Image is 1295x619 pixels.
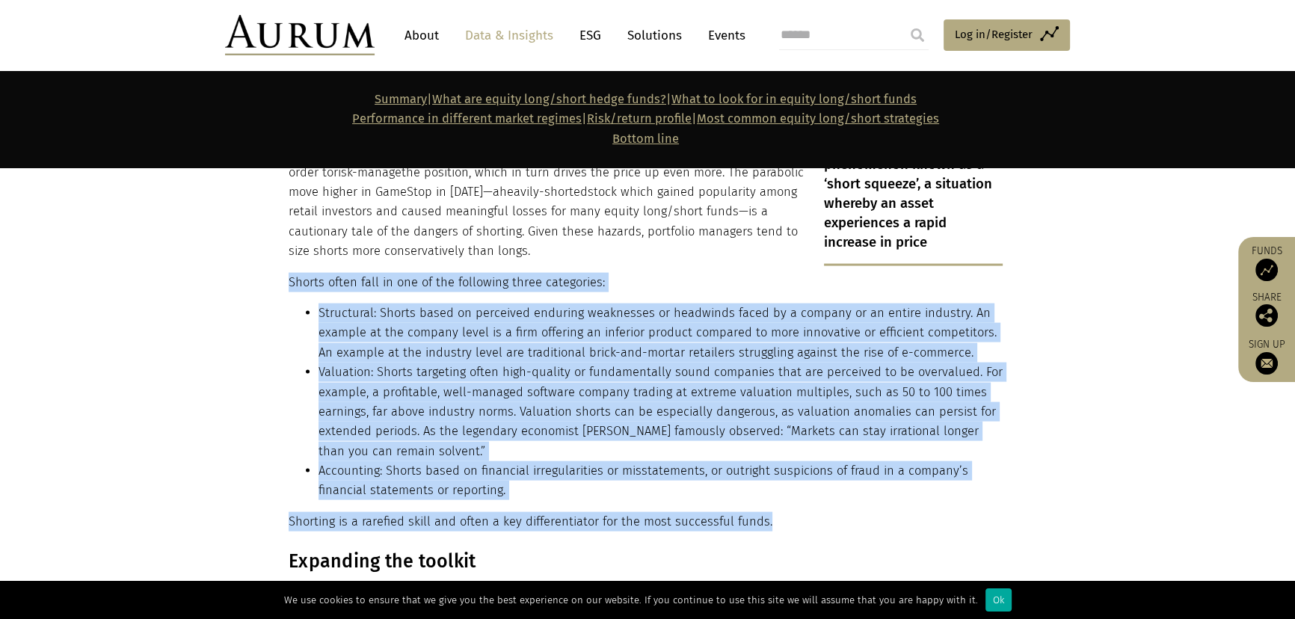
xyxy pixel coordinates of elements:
[671,92,917,106] a: What to look for in equity long/short funds
[319,304,1003,363] li: Structural: Shorts based on perceived enduring weaknesses or headwinds faced by a company or an e...
[1246,292,1288,327] div: Share
[499,185,588,199] span: heavily-shorted
[944,19,1070,51] a: Log in/Register
[289,103,1003,261] p: As such, short positions are vulnerable to a phenomenon known as a ‘short squeeze’, a situation w...
[458,22,561,49] a: Data & Insights
[612,132,679,146] a: Bottom line
[289,273,1003,292] p: Shorts often fall in one of the following three categories:
[824,103,1003,265] p: As such, short positions are vulnerable to a phenomenon known as a ‘short squeeze’, a situation w...
[397,22,446,49] a: About
[1255,304,1278,327] img: Share this post
[902,20,932,50] input: Submit
[1255,352,1278,375] img: Sign up to our newsletter
[620,22,689,49] a: Solutions
[319,461,1003,501] li: Accounting: Shorts based on financial irregularities or misstatements, or outright suspicions of ...
[352,111,582,126] a: Performance in different market regimes
[985,588,1012,612] div: Ok
[289,512,1003,532] p: Shorting is a rarefied skill and often a key differentiator for the most successful funds.
[572,22,609,49] a: ESG
[289,550,1003,573] h3: Expanding the toolkit
[587,111,692,126] a: Risk/return profile
[225,15,375,55] img: Aurum
[333,165,402,179] span: risk-manage
[697,111,939,126] a: Most common equity long/short strategies
[1255,259,1278,281] img: Access Funds
[352,92,939,146] strong: | | | |
[1246,244,1288,281] a: Funds
[1246,338,1288,375] a: Sign up
[701,22,745,49] a: Events
[955,25,1033,43] span: Log in/Register
[375,92,427,106] a: Summary
[319,363,1003,461] li: Valuation: Shorts targeting often high-quality or fundamentally sound companies that are perceive...
[432,92,666,106] a: What are equity long/short hedge funds?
